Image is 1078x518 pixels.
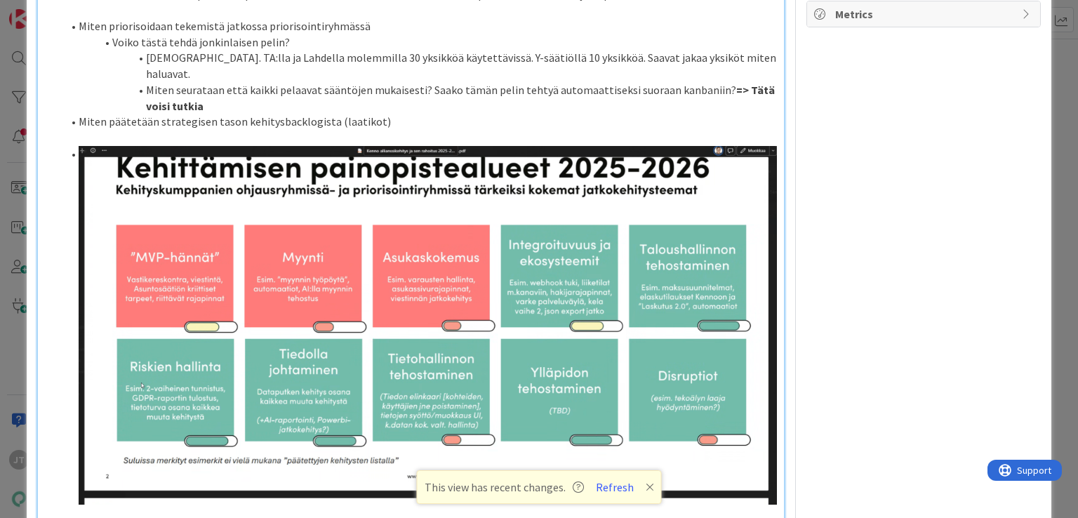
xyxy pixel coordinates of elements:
[146,83,777,113] strong: => Tätä voisi tutkia
[62,82,776,114] li: Miten seurataan että kaikki pelaavat sääntöjen mukaisesti? Saako tämän pelin tehtyä automaattisek...
[62,50,776,81] li: [DEMOGRAPHIC_DATA]. TA:lla ja Lahdella molemmilla 30 yksikköä käytettävissä. Y-säätiöllä 10 yksik...
[62,18,776,34] li: Miten priorisoidaan tekemistä jatkossa priorisointiryhmässä
[62,114,776,130] li: Miten päätetään strategisen tason kehitysbacklogista (laatikot)
[425,479,584,496] span: This view has recent changes.
[79,146,776,505] img: image.png
[29,2,64,19] span: Support
[835,6,1015,22] span: Metrics
[591,478,639,496] button: Refresh
[62,34,776,51] li: Voiko tästä tehdä jonkinlaisen pelin?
